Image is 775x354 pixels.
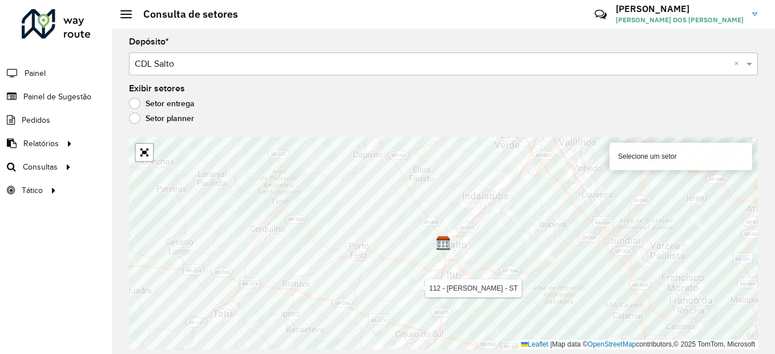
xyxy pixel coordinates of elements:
[25,67,46,79] span: Painel
[129,82,185,95] label: Exibir setores
[521,340,548,348] a: Leaflet
[550,340,552,348] span: |
[23,91,91,103] span: Painel de Sugestão
[609,143,752,170] div: Selecione um setor
[23,161,58,173] span: Consultas
[129,35,169,49] label: Depósito
[132,8,238,21] h2: Consulta de setores
[616,15,744,25] span: [PERSON_NAME] DOS [PERSON_NAME]
[734,57,744,71] span: Clear all
[136,144,153,161] a: Abrir mapa em tela cheia
[22,184,43,196] span: Tático
[23,138,59,150] span: Relatórios
[129,112,194,124] label: Setor planner
[129,98,195,109] label: Setor entrega
[588,340,636,348] a: OpenStreetMap
[588,2,613,27] a: Contato Rápido
[22,114,50,126] span: Pedidos
[518,340,758,349] div: Map data © contributors,© 2025 TomTom, Microsoft
[616,3,744,14] h3: [PERSON_NAME]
